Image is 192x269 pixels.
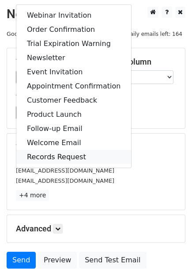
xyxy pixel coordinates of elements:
a: Webinar Invitation [16,8,131,23]
a: Records Request [16,150,131,164]
h5: Advanced [16,224,176,234]
a: Preview [38,252,77,269]
a: Event Invitation [16,65,131,79]
span: Daily emails left: 164 [123,29,185,39]
iframe: Chat Widget [148,227,192,269]
small: Google Sheet: [7,31,77,37]
a: Newsletter [16,51,131,65]
a: Follow-up Email [16,122,131,136]
a: Daily emails left: 164 [123,31,185,37]
h2: New Campaign [7,7,185,22]
a: Order Confirmation [16,23,131,37]
a: Send [7,252,36,269]
a: Appointment Confirmation [16,79,131,93]
h5: Email column [103,57,177,67]
small: [EMAIL_ADDRESS][DOMAIN_NAME] [16,177,114,184]
a: Trial Expiration Warning [16,37,131,51]
a: Customer Feedback [16,93,131,108]
a: Welcome Email [16,136,131,150]
a: Product Launch [16,108,131,122]
a: +4 more [16,190,49,201]
a: Send Test Email [79,252,146,269]
small: [EMAIL_ADDRESS][DOMAIN_NAME] [16,167,114,174]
